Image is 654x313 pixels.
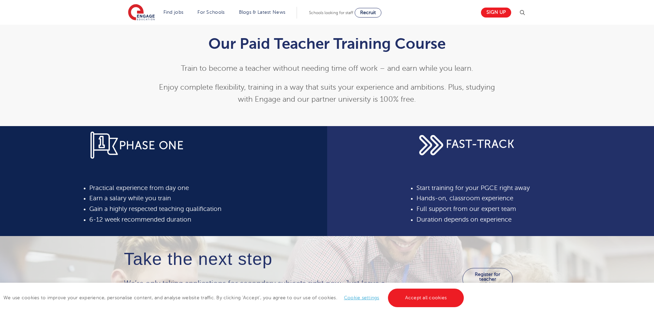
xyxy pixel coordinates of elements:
[446,138,514,150] span: FAST-TRACK
[416,216,512,223] span: Duration depends on experience
[344,295,379,300] a: Cookie settings
[119,140,184,152] span: PHASE ONE
[239,10,286,15] a: Blogs & Latest News
[124,277,396,302] p: We’re only taking applications for secondary subjects right now. Just leave a few details to get ...
[355,8,381,18] a: Recruit
[462,268,513,291] a: Register for teacher training
[388,289,464,307] a: Accept all cookies
[416,195,513,202] span: Hands-on, classroom experience
[360,10,376,15] span: Recruit
[89,216,191,223] span: 6-12 week recommended duration
[197,10,225,15] a: For Schools
[159,83,495,103] span: Enjoy complete flexibility, training in a way that suits your experience and ambitions. Plus, stu...
[89,205,221,212] span: Gain a highly respected teaching qualification
[89,185,189,191] span: Practical experience from day one
[128,4,155,21] img: Engage Education
[159,35,495,52] h1: Our Paid Teacher Training Course
[481,8,511,18] a: Sign up
[124,250,396,269] h4: Take the next step
[309,10,353,15] span: Schools looking for staff
[416,185,530,191] span: Start training for your PGCE right away
[89,195,171,202] span: Earn a salary while you train
[181,64,473,72] span: Train to become a teacher without needing time off work – and earn while you learn.
[3,295,466,300] span: We use cookies to improve your experience, personalise content, and analyse website traffic. By c...
[416,205,516,212] span: Full support from our expert team
[163,10,184,15] a: Find jobs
